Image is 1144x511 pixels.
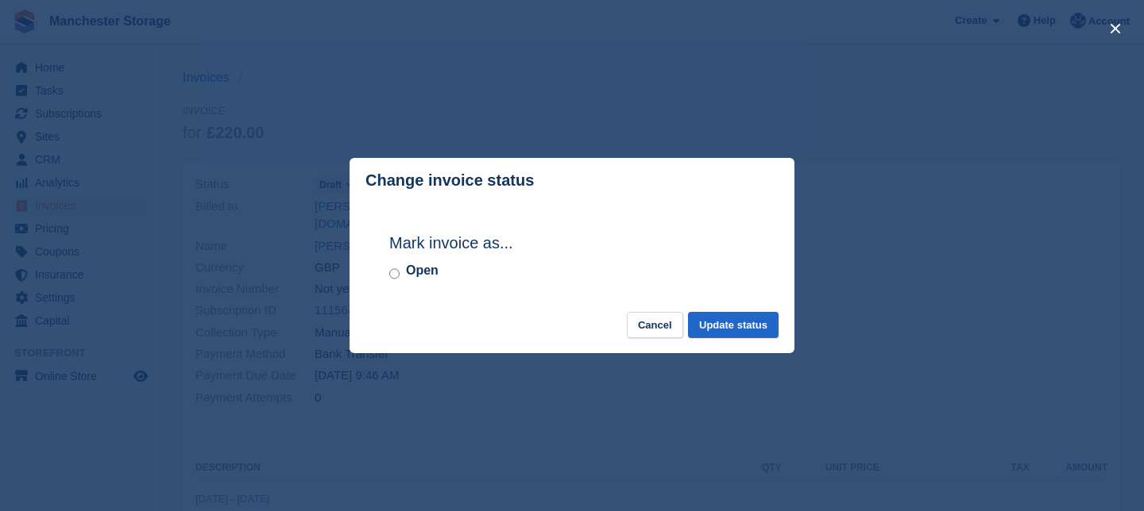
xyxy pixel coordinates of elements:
[627,312,683,338] button: Cancel
[1103,16,1128,41] button: close
[389,231,755,255] h2: Mark invoice as...
[688,312,779,338] button: Update status
[365,171,534,190] p: Change invoice status
[406,261,439,280] label: Open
